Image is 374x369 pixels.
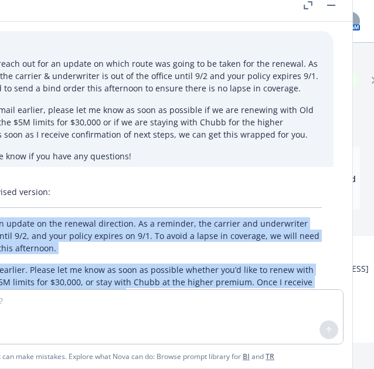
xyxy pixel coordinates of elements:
[266,351,274,361] a: TR
[243,351,250,361] a: BI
